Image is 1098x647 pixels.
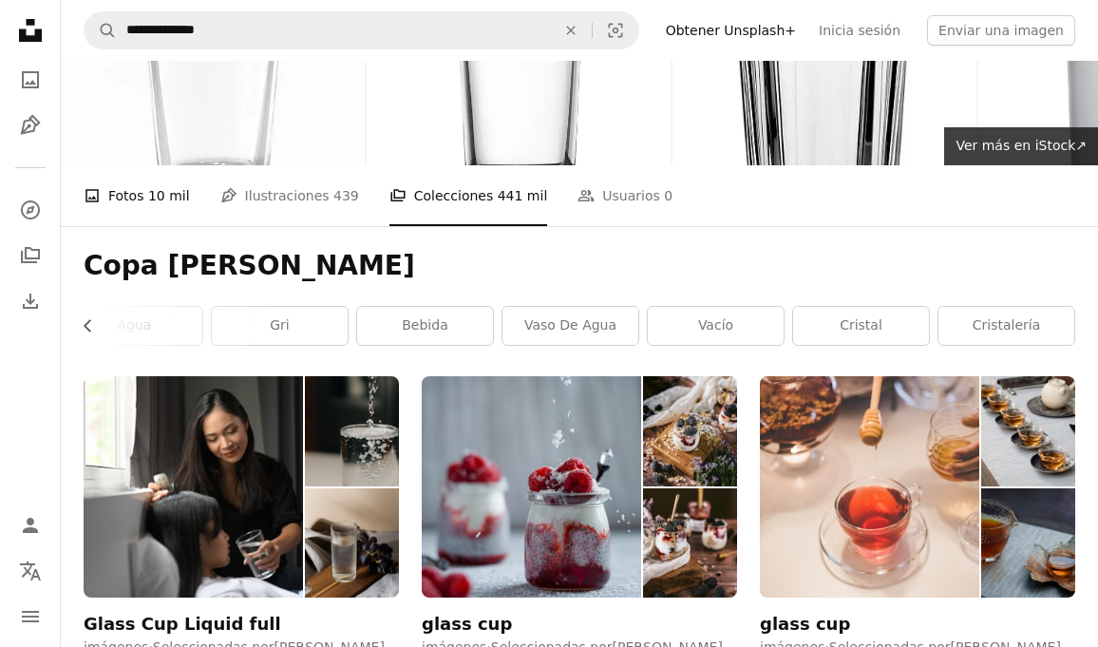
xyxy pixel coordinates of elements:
form: Encuentra imágenes en todo el sitio [84,11,639,49]
a: Obtener Unsplash+ [654,15,807,46]
a: Fotos [11,61,49,99]
button: Borrar [550,12,592,48]
img: photo-1619854232008-0a9f0fd3cab0 [643,488,737,598]
button: Búsqueda visual [593,12,638,48]
img: premium_photo-1689247946465-3ac2983ef9fe [305,488,399,598]
img: premium_photo-1661486677755-59dd5c171c97 [84,376,303,597]
img: premium_photo-1729043730133-2d1d1a22760d [305,376,399,485]
span: 439 [333,185,359,206]
span: 0 [664,185,672,206]
a: Ilustraciones [11,106,49,144]
img: photo-1618798513386-fedeb5c30d39 [422,376,641,597]
img: photo-1518225334563-21a38e9def27 [760,376,979,597]
a: Ver más en iStock↗ [944,127,1098,165]
button: Enviar una imagen [927,15,1075,46]
a: glass cup [760,376,1075,633]
img: photo-1619854231899-33ee7003dd8d [643,376,737,485]
a: Usuarios 0 [577,165,672,226]
a: Ilustraciones 439 [220,165,359,226]
a: Colecciones [11,237,49,275]
img: photo-1531967802777-e0f8fc276609 [981,376,1075,485]
div: Glass Cup Liquid full [84,613,281,636]
a: Agua [66,307,202,345]
span: Ver más en iStock ↗ [956,138,1087,153]
button: desplazar lista a la izquierda [84,307,105,345]
h1: Copa [PERSON_NAME] [84,249,1075,283]
a: glass cup [422,376,737,633]
button: Buscar en Unsplash [85,12,117,48]
div: glass cup [422,613,512,636]
a: bebida [357,307,493,345]
button: Menú [11,598,49,636]
a: Historial de descargas [11,282,49,320]
span: 10 mil [148,185,190,206]
a: Explorar [11,191,49,229]
a: Fotos 10 mil [84,165,190,226]
a: cristal [793,307,929,345]
a: Inicio — Unsplash [11,11,49,53]
a: vacío [648,307,784,345]
button: Idioma [11,552,49,590]
a: Inicia sesión [807,15,912,46]
a: Iniciar sesión / Registrarse [11,506,49,544]
a: cristalería [938,307,1074,345]
a: Glass Cup Liquid full [84,376,399,633]
div: glass cup [760,613,850,636]
img: photo-1539398100550-fbe9dff24993 [981,488,1075,598]
a: gri [212,307,348,345]
a: vaso de agua [502,307,638,345]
